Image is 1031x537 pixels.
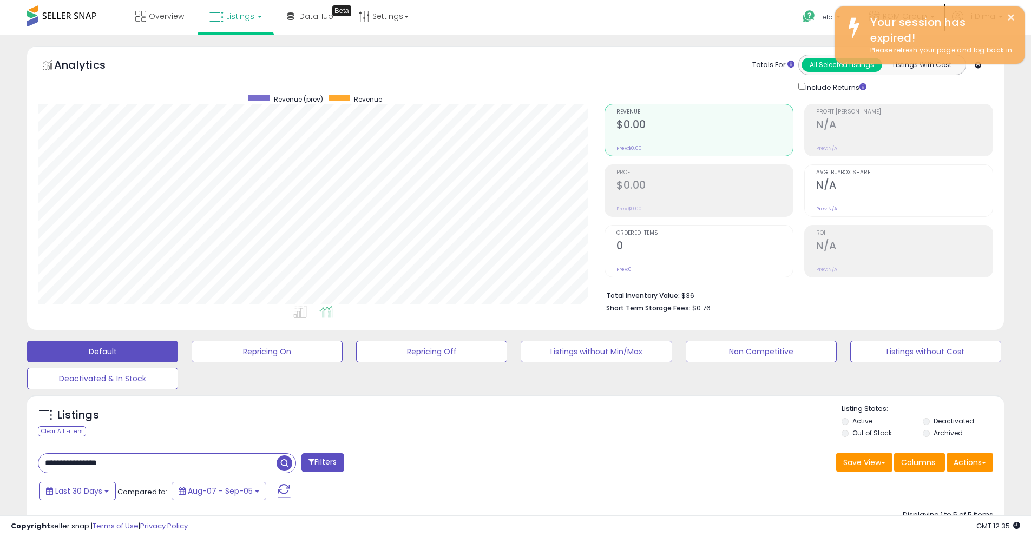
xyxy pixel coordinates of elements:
span: Profit [PERSON_NAME] [816,109,993,115]
button: Columns [894,453,945,472]
h5: Analytics [54,57,127,75]
button: Repricing On [192,341,343,362]
button: Non Competitive [686,341,837,362]
b: Short Term Storage Fees: [606,303,691,313]
span: Listings [226,11,254,22]
b: Total Inventory Value: [606,291,680,300]
span: Ordered Items [616,230,793,236]
div: seller snap | | [11,521,188,532]
a: Privacy Policy [140,521,188,531]
span: Aug-07 - Sep-05 [188,486,253,496]
a: Terms of Use [93,521,139,531]
small: Prev: N/A [816,145,837,151]
small: Prev: N/A [816,205,837,212]
strong: Copyright [11,521,50,531]
span: Last 30 Days [55,486,102,496]
label: Archived [934,428,963,437]
span: Revenue [616,109,793,115]
button: × [1007,11,1015,24]
h2: $0.00 [616,118,793,133]
span: Overview [149,11,184,22]
label: Out of Stock [852,428,892,437]
button: Default [27,341,178,362]
span: 2025-10-13 12:35 GMT [976,521,1020,531]
span: Revenue (prev) [274,95,323,104]
li: $36 [606,288,985,301]
button: Listings without Cost [850,341,1001,362]
span: Compared to: [117,487,167,497]
button: Actions [947,453,993,472]
span: ROI [816,230,993,236]
i: Get Help [802,10,816,23]
label: Active [852,416,872,426]
span: $0.76 [692,303,711,313]
span: Profit [616,170,793,176]
a: Help [794,2,851,35]
h2: $0.00 [616,179,793,194]
button: All Selected Listings [802,58,882,72]
button: Listings With Cost [882,58,962,72]
small: Prev: N/A [816,266,837,273]
div: Include Returns [790,81,879,93]
div: Your session has expired! [862,15,1016,45]
h2: 0 [616,240,793,254]
p: Listing States: [842,404,1004,414]
h5: Listings [57,408,99,423]
div: Tooltip anchor [332,5,351,16]
button: Deactivated & In Stock [27,368,178,389]
span: Help [818,12,833,22]
div: Totals For [752,60,794,70]
span: DataHub [299,11,333,22]
div: Clear All Filters [38,426,86,436]
span: Revenue [354,95,382,104]
button: Repricing Off [356,341,507,362]
div: Please refresh your page and log back in [862,45,1016,56]
h2: N/A [816,118,993,133]
h2: N/A [816,179,993,194]
small: Prev: $0.00 [616,205,642,212]
button: Aug-07 - Sep-05 [172,482,266,500]
small: Prev: 0 [616,266,632,273]
button: Filters [301,453,344,472]
button: Save View [836,453,892,472]
span: Avg. Buybox Share [816,170,993,176]
small: Prev: $0.00 [616,145,642,151]
button: Listings without Min/Max [521,341,672,362]
button: Last 30 Days [39,482,116,500]
span: Columns [901,457,935,468]
label: Deactivated [934,416,974,426]
h2: N/A [816,240,993,254]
